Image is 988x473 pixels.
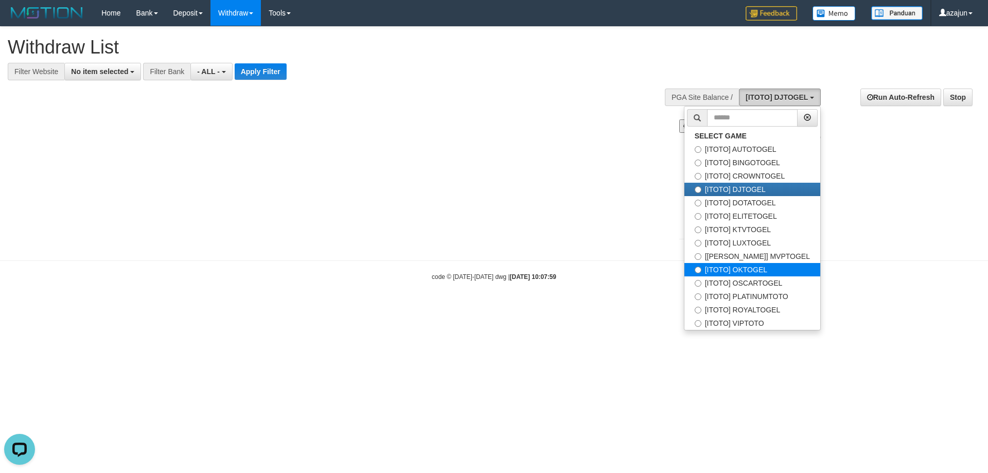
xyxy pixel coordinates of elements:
[8,63,64,80] div: Filter Website
[695,293,701,300] input: [ITOTO] PLATINUMTOTO
[746,6,797,21] img: Feedback.jpg
[684,169,820,183] label: [ITOTO] CROWNTOGEL
[695,200,701,206] input: [ITOTO] DOTATOGEL
[695,253,701,260] input: [[PERSON_NAME]] MVPTOGEL
[684,250,820,263] label: [[PERSON_NAME]] MVPTOGEL
[695,307,701,313] input: [ITOTO] ROYALTOGEL
[665,89,739,106] div: PGA Site Balance /
[190,63,232,80] button: - ALL -
[71,67,128,76] span: No item selected
[684,183,820,196] label: [ITOTO] DJTOGEL
[684,290,820,303] label: [ITOTO] PLATINUMTOTO
[684,276,820,290] label: [ITOTO] OSCARTOGEL
[684,223,820,236] label: [ITOTO] KTVTOGEL
[695,240,701,247] input: [ITOTO] LUXTOGEL
[684,303,820,317] label: [ITOTO] ROYALTOGEL
[64,63,141,80] button: No item selected
[695,132,747,140] b: SELECT GAME
[510,273,556,281] strong: [DATE] 10:07:59
[684,209,820,223] label: [ITOTO] ELITETOGEL
[684,129,820,143] a: SELECT GAME
[684,317,820,330] label: [ITOTO] VIPTOTO
[695,320,701,327] input: [ITOTO] VIPTOTO
[943,89,973,106] a: Stop
[4,4,35,35] button: Open LiveChat chat widget
[695,160,701,166] input: [ITOTO] BINGOTOGEL
[871,6,923,20] img: panduan.png
[695,226,701,233] input: [ITOTO] KTVTOGEL
[432,273,556,281] small: code © [DATE]-[DATE] dwg |
[684,236,820,250] label: [ITOTO] LUXTOGEL
[695,280,701,287] input: [ITOTO] OSCARTOGEL
[684,156,820,169] label: [ITOTO] BINGOTOGEL
[684,196,820,209] label: [ITOTO] DOTATOGEL
[695,173,701,180] input: [ITOTO] CROWNTOGEL
[746,93,808,101] span: [ITOTO] DJTOGEL
[8,37,648,58] h1: Withdraw List
[860,89,941,106] a: Run Auto-Refresh
[813,6,856,21] img: Button%20Memo.svg
[695,146,701,153] input: [ITOTO] AUTOTOGEL
[695,186,701,193] input: [ITOTO] DJTOGEL
[684,143,820,156] label: [ITOTO] AUTOTOGEL
[8,5,86,21] img: MOTION_logo.png
[235,63,287,80] button: Apply Filter
[695,267,701,273] input: [ITOTO] OKTOGEL
[197,67,220,76] span: - ALL -
[143,63,190,80] div: Filter Bank
[684,263,820,276] label: [ITOTO] OKTOGEL
[695,213,701,220] input: [ITOTO] ELITETOGEL
[739,89,821,106] button: [ITOTO] DJTOGEL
